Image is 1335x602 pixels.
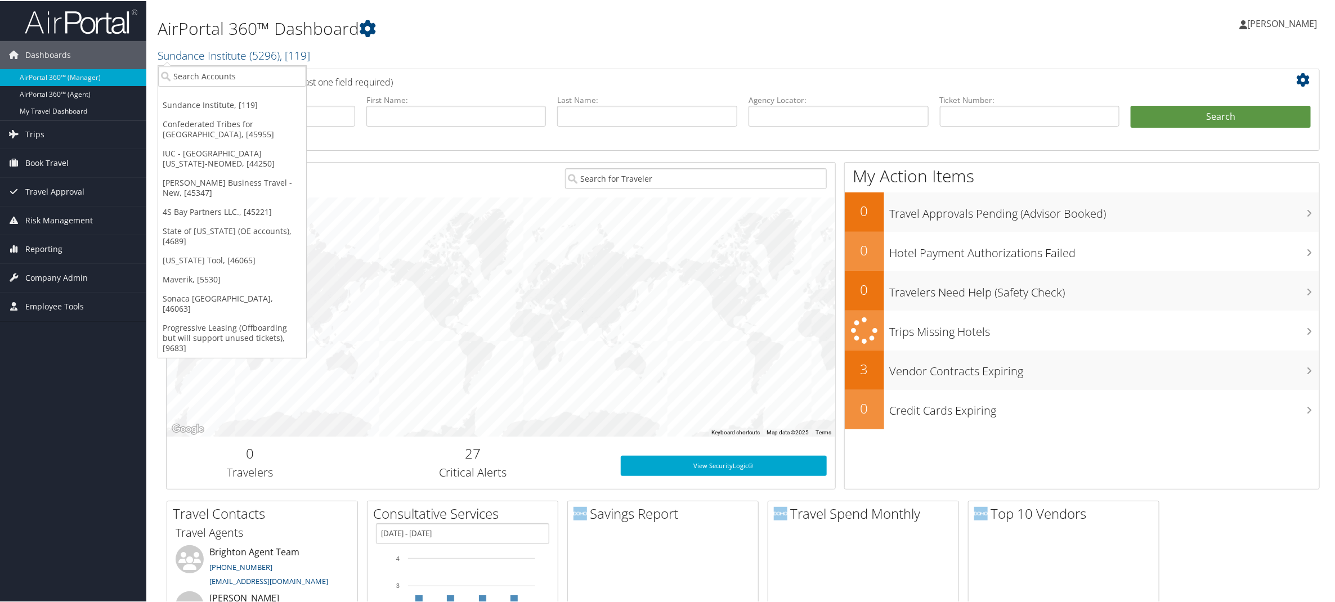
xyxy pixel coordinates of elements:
[170,544,355,590] li: Brighton Agent Team
[158,172,306,201] a: [PERSON_NAME] Business Travel - New, [45347]
[1131,105,1311,127] button: Search
[25,148,69,176] span: Book Travel
[396,581,400,588] tspan: 3
[574,506,587,519] img: domo-logo.png
[173,503,357,522] h2: Travel Contacts
[890,199,1319,221] h3: Travel Approvals Pending (Advisor Booked)
[767,428,809,434] span: Map data ©2025
[890,239,1319,260] h3: Hotel Payment Authorizations Failed
[158,288,306,317] a: Sonaca [GEOGRAPHIC_DATA], [46063]
[574,503,758,522] h2: Savings Report
[249,47,280,62] span: ( 5296 )
[774,506,787,519] img: domo-logo.png
[974,503,1159,522] h2: Top 10 Vendors
[175,464,325,479] h3: Travelers
[176,524,349,540] h3: Travel Agents
[158,250,306,269] a: [US_STATE] Tool, [46065]
[25,234,62,262] span: Reporting
[25,177,84,205] span: Travel Approval
[169,421,207,435] a: Open this area in Google Maps (opens a new window)
[25,291,84,320] span: Employee Tools
[373,503,558,522] h2: Consultative Services
[845,358,884,378] h2: 3
[175,70,1215,89] h2: Airtinerary Lookup
[25,119,44,147] span: Trips
[845,270,1319,309] a: 0Travelers Need Help (Safety Check)
[974,506,988,519] img: domo-logo.png
[557,93,737,105] label: Last Name:
[25,40,71,68] span: Dashboards
[816,428,832,434] a: Terms (opens in new tab)
[209,575,328,585] a: [EMAIL_ADDRESS][DOMAIN_NAME]
[845,398,884,417] h2: 0
[890,396,1319,417] h3: Credit Cards Expiring
[25,7,137,34] img: airportal-logo.png
[366,93,546,105] label: First Name:
[285,75,393,87] span: (at least one field required)
[940,93,1120,105] label: Ticket Number:
[890,357,1319,378] h3: Vendor Contracts Expiring
[774,503,958,522] h2: Travel Spend Monthly
[25,205,93,233] span: Risk Management
[158,221,306,250] a: State of [US_STATE] (OE accounts), [4689]
[565,167,827,188] input: Search for Traveler
[175,443,325,462] h2: 0
[158,95,306,114] a: Sundance Institute, [119]
[1239,6,1328,39] a: [PERSON_NAME]
[749,93,929,105] label: Agency Locator:
[209,561,272,571] a: [PHONE_NUMBER]
[890,278,1319,299] h3: Travelers Need Help (Safety Check)
[280,47,310,62] span: , [ 119 ]
[845,231,1319,270] a: 0Hotel Payment Authorizations Failed
[1247,16,1317,29] span: [PERSON_NAME]
[845,200,884,219] h2: 0
[845,191,1319,231] a: 0Travel Approvals Pending (Advisor Booked)
[158,114,306,143] a: Confederated Tribes for [GEOGRAPHIC_DATA], [45955]
[621,455,827,475] a: View SecurityLogic®
[158,16,938,39] h1: AirPortal 360™ Dashboard
[158,47,310,62] a: Sundance Institute
[158,201,306,221] a: 4S Bay Partners LLC., [45221]
[342,443,604,462] h2: 27
[158,269,306,288] a: Maverik, [5530]
[845,163,1319,187] h1: My Action Items
[158,65,306,86] input: Search Accounts
[396,554,400,561] tspan: 4
[25,263,88,291] span: Company Admin
[845,389,1319,428] a: 0Credit Cards Expiring
[342,464,604,479] h3: Critical Alerts
[845,279,884,298] h2: 0
[169,421,207,435] img: Google
[845,349,1319,389] a: 3Vendor Contracts Expiring
[845,309,1319,349] a: Trips Missing Hotels
[712,428,760,435] button: Keyboard shortcuts
[845,240,884,259] h2: 0
[890,317,1319,339] h3: Trips Missing Hotels
[158,143,306,172] a: IUC - [GEOGRAPHIC_DATA][US_STATE]-NEOMED, [44250]
[158,317,306,357] a: Progressive Leasing (Offboarding but will support unused tickets), [9683]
